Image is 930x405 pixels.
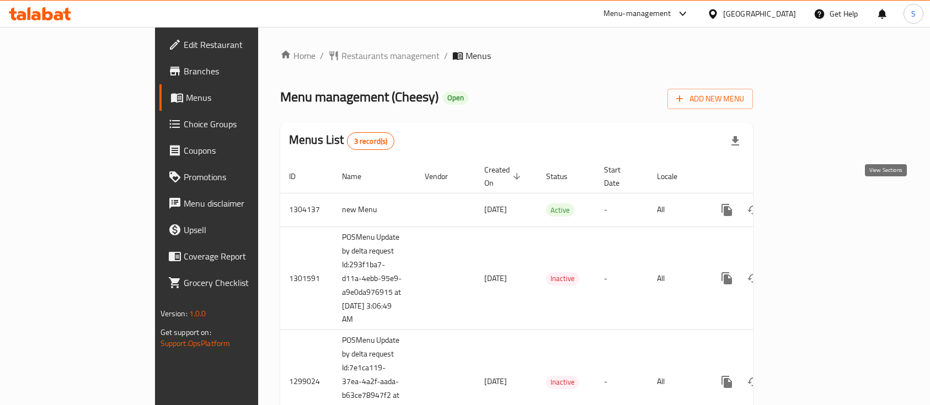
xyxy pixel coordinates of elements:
[184,117,302,131] span: Choice Groups
[333,226,416,330] td: POSMenu Update by delta request Id:293f1ba7-d11a-4ebb-95e9-a9e0da976915 at [DATE] 3:06:49 AM
[546,272,579,285] span: Inactive
[333,193,416,226] td: new Menu
[159,31,311,58] a: Edit Restaurant
[723,8,796,20] div: [GEOGRAPHIC_DATA]
[342,170,376,183] span: Name
[328,49,440,62] a: Restaurants management
[320,49,324,62] li: /
[347,132,395,150] div: Total records count
[705,160,829,193] th: Actions
[657,170,692,183] span: Locale
[161,306,188,321] span: Version:
[484,374,507,388] span: [DATE]
[546,272,579,285] div: Inactive
[289,132,394,150] h2: Menus List
[280,49,753,62] nav: breadcrumb
[184,170,302,183] span: Promotions
[341,49,440,62] span: Restaurants management
[425,170,462,183] span: Vendor
[184,144,302,157] span: Coupons
[603,7,671,20] div: Menu-management
[186,91,302,104] span: Menus
[648,226,705,330] td: All
[604,163,635,190] span: Start Date
[280,84,439,109] span: Menu management ( Cheesy )
[595,193,648,226] td: -
[443,91,468,105] div: Open
[184,38,302,51] span: Edit Restaurant
[484,163,524,190] span: Created On
[159,243,311,269] a: Coverage Report
[714,369,740,395] button: more
[184,64,302,78] span: Branches
[184,250,302,263] span: Coverage Report
[740,369,767,395] button: Change Status
[184,276,302,289] span: Grocery Checklist
[348,136,394,147] span: 3 record(s)
[159,58,311,84] a: Branches
[189,306,206,321] span: 1.0.0
[161,325,211,339] span: Get support on:
[546,204,574,217] span: Active
[159,137,311,164] a: Coupons
[159,84,311,111] a: Menus
[184,197,302,210] span: Menu disclaimer
[443,93,468,102] span: Open
[159,269,311,296] a: Grocery Checklist
[159,190,311,217] a: Menu disclaimer
[546,376,579,388] span: Inactive
[484,202,507,217] span: [DATE]
[159,217,311,243] a: Upsell
[911,8,916,20] span: S
[740,197,767,223] button: Change Status
[161,336,231,350] a: Support.OpsPlatform
[714,197,740,223] button: more
[714,265,740,291] button: more
[667,89,753,109] button: Add New Menu
[740,265,767,291] button: Change Status
[595,226,648,330] td: -
[289,170,310,183] span: ID
[722,128,749,154] div: Export file
[466,49,491,62] span: Menus
[484,271,507,285] span: [DATE]
[546,170,582,183] span: Status
[444,49,448,62] li: /
[676,92,744,106] span: Add New Menu
[159,111,311,137] a: Choice Groups
[648,193,705,226] td: All
[184,223,302,236] span: Upsell
[159,164,311,190] a: Promotions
